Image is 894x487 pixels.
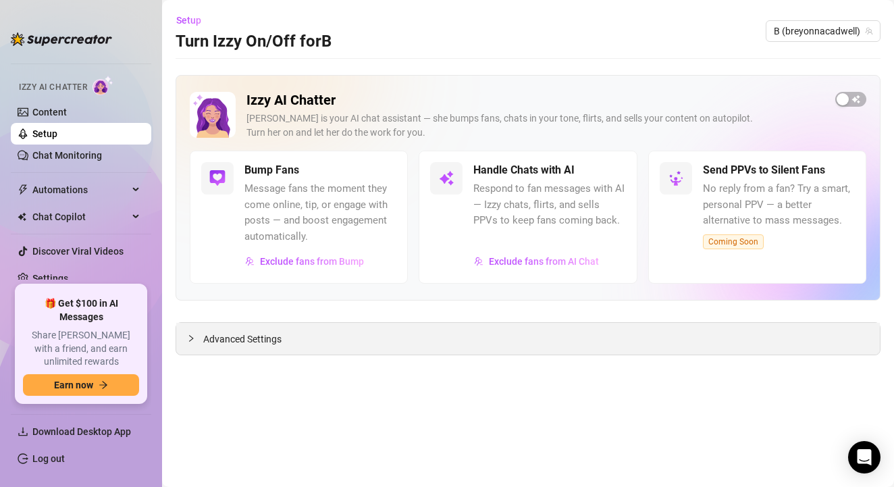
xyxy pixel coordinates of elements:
[32,107,67,118] a: Content
[176,9,212,31] button: Setup
[23,329,139,369] span: Share [PERSON_NAME] with a friend, and earn unlimited rewards
[703,162,825,178] h5: Send PPVs to Silent Fans
[244,162,299,178] h5: Bump Fans
[18,184,28,195] span: thunderbolt
[11,32,112,46] img: logo-BBDzfeDw.svg
[23,297,139,324] span: 🎁 Get $100 in AI Messages
[54,380,93,390] span: Earn now
[668,170,684,186] img: svg%3e
[176,15,201,26] span: Setup
[18,212,26,222] img: Chat Copilot
[187,334,195,342] span: collapsed
[190,92,236,138] img: Izzy AI Chatter
[438,170,454,186] img: svg%3e
[203,332,282,347] span: Advanced Settings
[32,179,128,201] span: Automations
[246,111,824,140] div: [PERSON_NAME] is your AI chat assistant — she bumps fans, chats in your tone, flirts, and sells y...
[18,426,28,437] span: download
[32,206,128,228] span: Chat Copilot
[32,273,68,284] a: Settings
[848,441,880,473] div: Open Intercom Messenger
[32,246,124,257] a: Discover Viral Videos
[473,162,575,178] h5: Handle Chats with AI
[865,27,873,35] span: team
[32,453,65,464] a: Log out
[187,331,203,346] div: collapsed
[244,181,396,245] span: Message fans the moment they come online, tip, or engage with posts — and boost engagement automa...
[19,81,87,94] span: Izzy AI Chatter
[32,150,102,161] a: Chat Monitoring
[473,251,600,272] button: Exclude fans from AI Chat
[703,234,764,249] span: Coming Soon
[209,170,226,186] img: svg%3e
[703,181,855,229] span: No reply from a fan? Try a smart, personal PPV — a better alternative to mass messages.
[245,257,255,266] img: svg%3e
[244,251,365,272] button: Exclude fans from Bump
[32,128,57,139] a: Setup
[176,31,332,53] h3: Turn Izzy On/Off for B
[99,380,108,390] span: arrow-right
[474,257,483,266] img: svg%3e
[246,92,824,109] h2: Izzy AI Chatter
[23,374,139,396] button: Earn nowarrow-right
[260,256,364,267] span: Exclude fans from Bump
[489,256,599,267] span: Exclude fans from AI Chat
[473,181,625,229] span: Respond to fan messages with AI — Izzy chats, flirts, and sells PPVs to keep fans coming back.
[774,21,872,41] span: B (breyonnacadwell)
[93,76,113,95] img: AI Chatter
[32,426,131,437] span: Download Desktop App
